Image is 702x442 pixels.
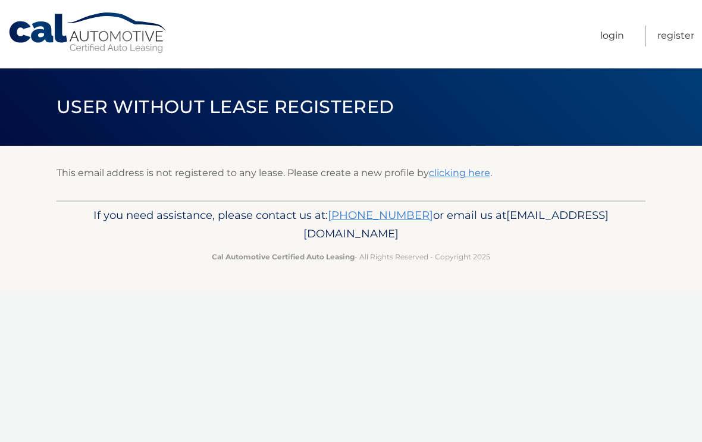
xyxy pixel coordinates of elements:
[328,208,433,222] a: [PHONE_NUMBER]
[64,206,638,244] p: If you need assistance, please contact us at: or email us at
[57,96,394,118] span: User without lease registered
[429,167,490,178] a: clicking here
[212,252,355,261] strong: Cal Automotive Certified Auto Leasing
[57,165,645,181] p: This email address is not registered to any lease. Please create a new profile by .
[600,26,624,46] a: Login
[64,250,638,263] p: - All Rights Reserved - Copyright 2025
[657,26,694,46] a: Register
[8,12,168,54] a: Cal Automotive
